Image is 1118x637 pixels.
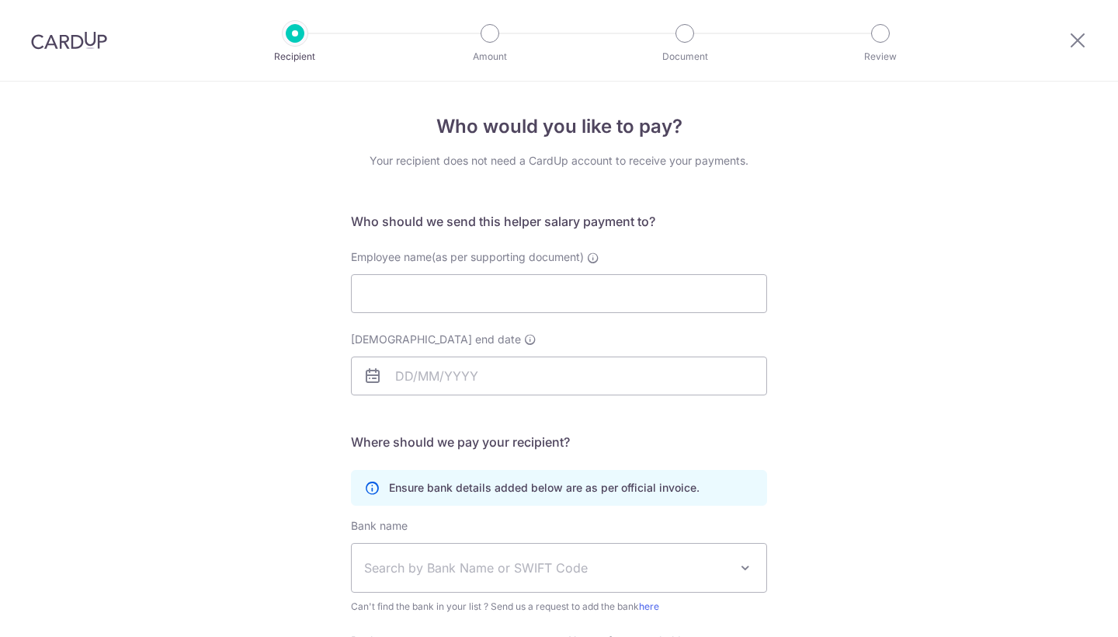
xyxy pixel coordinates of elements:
span: Can't find the bank in your list ? Send us a request to add the bank [351,599,767,614]
p: Recipient [238,49,352,64]
label: Bank name [351,518,408,534]
div: Your recipient does not need a CardUp account to receive your payments. [351,153,767,169]
img: CardUp [31,31,107,50]
input: DD/MM/YYYY [351,357,767,395]
p: Amount [432,49,547,64]
a: here [639,600,659,612]
h5: Where should we pay your recipient? [351,433,767,451]
span: Search by Bank Name or SWIFT Code [364,559,729,577]
p: Document [627,49,742,64]
p: Review [823,49,938,64]
span: Employee name(as per supporting document) [351,250,584,263]
iframe: Opens a widget where you can find more information [1018,590,1102,629]
h4: Who would you like to pay? [351,113,767,141]
h5: Who should we send this helper salary payment to? [351,212,767,231]
span: [DEMOGRAPHIC_DATA] end date [351,332,521,347]
p: Ensure bank details added below are as per official invoice. [389,480,700,496]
